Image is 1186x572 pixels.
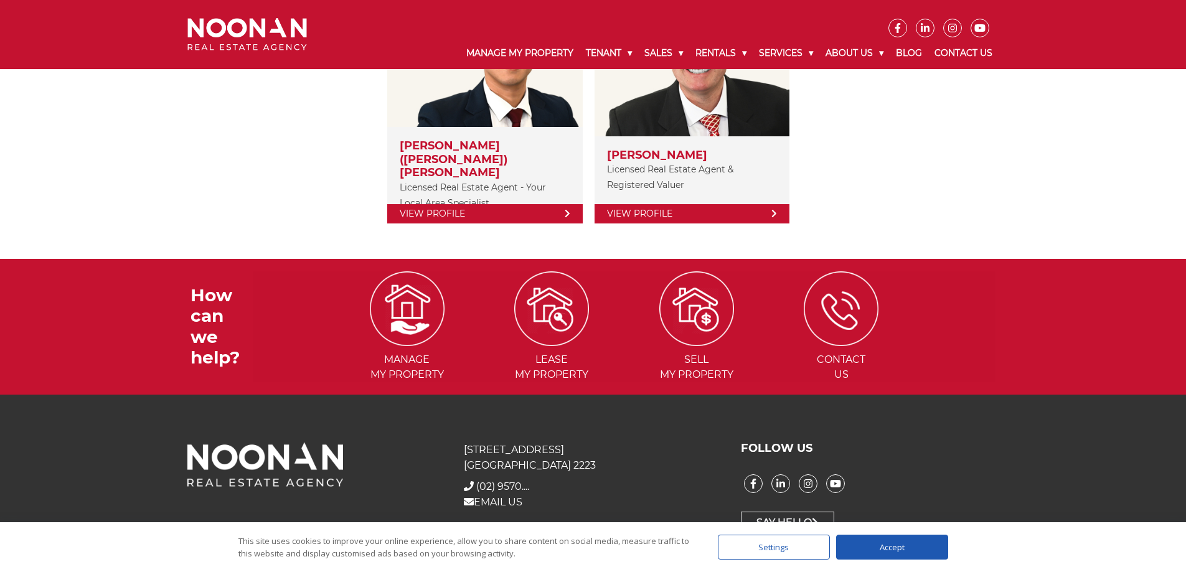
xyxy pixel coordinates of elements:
[770,302,913,380] a: ContactUs
[753,37,819,69] a: Services
[481,352,623,382] span: Lease my Property
[638,37,689,69] a: Sales
[514,271,589,346] img: ICONS
[626,352,768,382] span: Sell my Property
[481,302,623,380] a: Leasemy Property
[819,37,890,69] a: About Us
[607,149,777,162] h3: [PERSON_NAME]
[400,180,570,211] p: Licensed Real Estate Agent - Your Local Area Specialist
[400,139,570,180] h3: [PERSON_NAME] ([PERSON_NAME]) [PERSON_NAME]
[689,37,753,69] a: Rentals
[460,37,580,69] a: Manage My Property
[336,352,478,382] span: Manage my Property
[741,442,999,456] h3: FOLLOW US
[718,535,830,560] div: Settings
[836,535,948,560] div: Accept
[336,302,478,380] a: Managemy Property
[607,162,777,193] p: Licensed Real Estate Agent & Registered Valuer
[476,481,529,492] span: (02) 9570....
[928,37,999,69] a: Contact Us
[370,271,445,346] img: ICONS
[387,204,582,223] a: View Profile
[770,352,913,382] span: Contact Us
[595,204,789,223] a: View Profile
[464,442,722,473] p: [STREET_ADDRESS] [GEOGRAPHIC_DATA] 2223
[187,18,307,51] img: Noonan Real Estate Agency
[238,535,693,560] div: This site uses cookies to improve your online experience, allow you to share content on social me...
[626,302,768,380] a: Sellmy Property
[890,37,928,69] a: Blog
[741,512,834,534] a: Say Hello
[580,37,638,69] a: Tenant
[191,285,253,368] h3: How can we help?
[659,271,734,346] img: ICONS
[464,496,522,508] a: EMAIL US
[804,271,878,346] img: ICONS
[476,481,529,492] a: Click to reveal phone number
